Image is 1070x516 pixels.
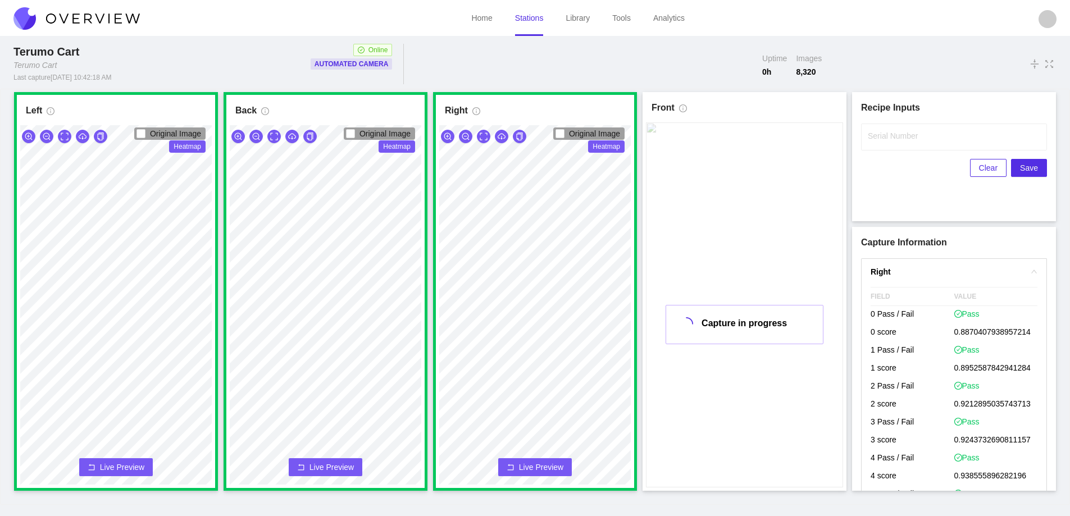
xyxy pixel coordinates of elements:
span: Pass [954,380,980,391]
span: Online [368,44,388,56]
span: Pass [954,452,980,463]
span: cloud-download [288,133,296,141]
span: info-circle [261,107,269,120]
span: rollback [297,463,305,472]
span: Heatmap [379,140,415,153]
span: loading [679,317,694,331]
span: Live Preview [100,462,144,473]
span: right [1031,268,1037,275]
p: 0.938555896282196 [954,468,1038,486]
span: Original Image [150,129,201,138]
a: Analytics [653,13,685,22]
span: cloud-download [498,133,506,141]
h1: Right [445,104,468,117]
span: info-circle [472,107,480,120]
p: 3 score [871,432,954,450]
div: Terumo Cart [13,60,57,71]
span: Clear [979,162,998,174]
p: 0.8870407938957214 [954,324,1038,342]
button: zoom-out [459,130,472,143]
h1: Recipe Inputs [861,101,1047,115]
span: check-circle [954,418,962,426]
div: rightRight [862,259,1046,285]
span: rollback [507,463,514,472]
span: zoom-in [444,133,452,141]
span: check-circle [954,454,962,462]
span: zoom-out [252,133,260,141]
p: 5 Pass / Fail [871,486,954,504]
span: copy [516,133,523,141]
span: VALUE [954,287,1038,305]
a: Library [566,13,590,22]
span: Uptime [762,53,787,64]
span: Live Preview [519,462,563,473]
a: Home [471,13,492,22]
button: zoom-in [22,130,35,143]
a: Tools [612,13,631,22]
p: Automated Camera [315,58,389,70]
p: 4 score [871,468,954,486]
button: cloud-download [285,130,299,143]
span: 0 h [762,66,787,77]
div: Last capture [DATE] 10:42:18 AM [13,73,112,82]
label: Serial Number [868,130,918,141]
span: Heatmap [588,140,625,153]
button: Save [1011,159,1047,177]
p: 4 Pass / Fail [871,450,954,468]
button: zoom-out [249,130,263,143]
button: Clear [970,159,1007,177]
span: check-circle [954,382,962,390]
span: rollback [88,463,95,472]
span: Terumo Cart [13,45,79,58]
span: check-circle [954,346,962,354]
p: 3 Pass / Fail [871,414,954,432]
p: 0 Pass / Fail [871,306,954,324]
h1: Back [235,104,257,117]
p: 0.9212895035743713 [954,396,1038,414]
button: expand [477,130,490,143]
button: copy [303,130,317,143]
span: Pass [954,488,980,499]
span: copy [306,133,314,141]
img: Overview [13,7,140,30]
span: cloud-download [79,133,86,141]
button: rollbackLive Preview [289,458,362,476]
span: Capture in progress [702,318,787,328]
div: Terumo Cart [13,44,84,60]
span: expand [61,133,69,141]
button: expand [58,130,71,143]
button: cloud-download [76,130,89,143]
h1: Front [652,101,675,115]
span: Pass [954,308,980,319]
span: Pass [954,416,980,427]
button: zoom-out [40,130,53,143]
span: info-circle [47,107,54,120]
span: expand [270,133,278,141]
span: check-circle [954,490,962,497]
h1: Capture Information [861,236,1047,249]
span: check-circle [954,310,962,318]
span: Live Preview [309,462,354,473]
span: FIELD [871,287,954,305]
button: cloud-download [495,130,508,143]
span: Original Image [359,129,411,138]
p: 1 score [871,360,954,378]
span: Images [796,53,822,64]
span: check-circle [358,47,365,53]
a: Stations [515,13,544,22]
button: rollbackLive Preview [498,458,572,476]
button: zoom-in [441,130,454,143]
span: zoom-in [234,133,242,141]
span: vertical-align-middle [1030,57,1040,71]
button: rollbackLive Preview [79,458,153,476]
p: 2 Pass / Fail [871,378,954,396]
span: copy [97,133,104,141]
button: expand [267,130,281,143]
p: 2 score [871,396,954,414]
p: 0.8952587842941284 [954,360,1038,378]
span: Pass [954,344,980,355]
h4: Right [871,266,1024,278]
p: 1 Pass / Fail [871,342,954,360]
p: 0 score [871,324,954,342]
span: zoom-out [43,133,51,141]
